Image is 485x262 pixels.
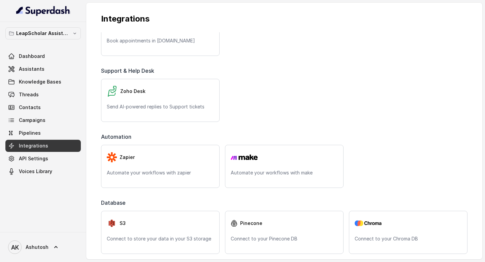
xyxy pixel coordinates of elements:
[240,220,262,227] span: Pinecone
[120,88,145,95] span: Zoho Desk
[19,168,52,175] span: Voices Library
[19,104,41,111] span: Contacts
[107,152,117,162] img: zapier.4543f92affefe6d6ca2465615c429059.svg
[19,117,45,124] span: Campaigns
[5,153,81,165] a: API Settings
[19,91,39,98] span: Threads
[5,114,81,126] a: Campaigns
[19,53,45,60] span: Dashboard
[19,155,48,162] span: API Settings
[101,199,128,207] span: Database
[120,220,126,227] span: S3
[19,142,48,149] span: Integrations
[5,238,81,257] a: Ashutosh
[5,27,81,39] button: LeapScholar Assistant
[5,50,81,62] a: Dashboard
[107,37,214,44] p: Book appointments in [DOMAIN_NAME]
[355,220,382,227] img: ChromaDB
[231,220,237,227] img: Pinecone
[107,169,214,176] p: Automate your workflows with zapier
[26,244,48,251] span: Ashutosh
[11,244,19,251] text: AK
[231,155,258,160] img: make.9612228e6969ffa0cff73be6442878a9.svg
[107,103,214,110] p: Send AI-powered replies to Support tickets
[5,76,81,88] a: Knowledge Bases
[101,67,157,75] span: Support & Help Desk
[19,130,41,136] span: Pipelines
[16,5,70,16] img: light.svg
[231,235,338,242] p: Connect to your Pinecone DB
[5,127,81,139] a: Pipelines
[107,218,117,228] img: s3.e556dc313d5176e93d1286f719841d46.svg
[355,235,462,242] p: Connect to your Chroma DB
[120,154,135,161] span: Zapier
[5,63,81,75] a: Assistants
[5,89,81,101] a: Threads
[107,235,214,242] p: Connect to store your data in your S3 storage
[5,140,81,152] a: Integrations
[16,29,70,37] p: LeapScholar Assistant
[101,133,134,141] span: Automation
[19,78,61,85] span: Knowledge Bases
[231,169,338,176] p: Automate your workflows with make
[5,165,81,177] a: Voices Library
[101,13,467,24] p: Integrations
[5,101,81,113] a: Contacts
[19,66,44,72] span: Assistants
